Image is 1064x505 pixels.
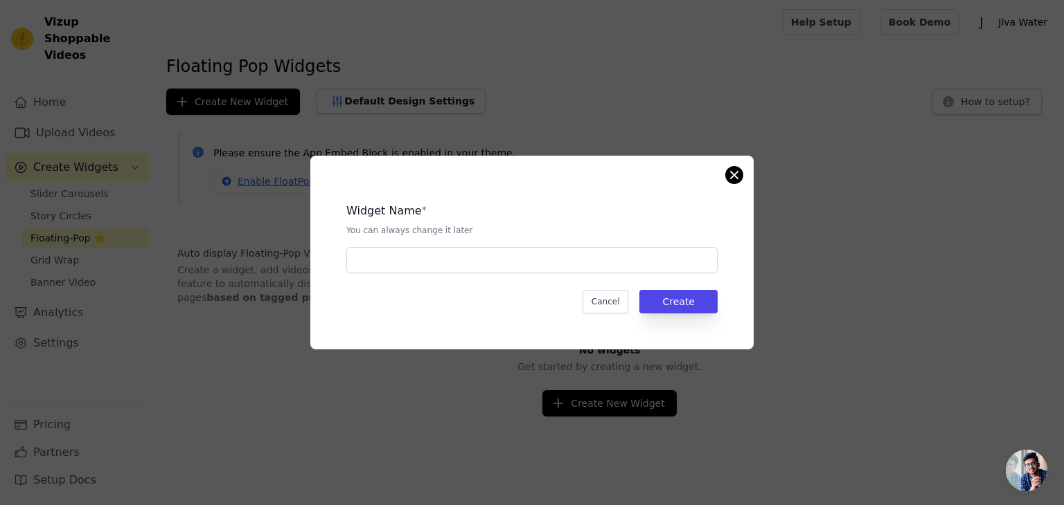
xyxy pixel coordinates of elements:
div: Open chat [1006,450,1047,491]
legend: Widget Name [346,203,422,219]
button: Close modal [726,167,743,183]
button: Cancel [583,290,629,313]
button: Create [639,290,718,313]
p: You can always change it later [346,225,718,236]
